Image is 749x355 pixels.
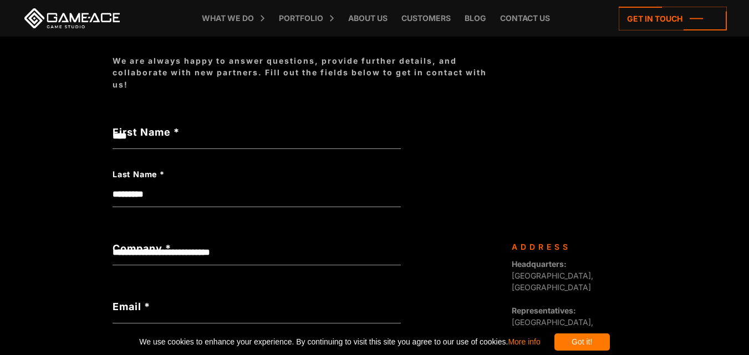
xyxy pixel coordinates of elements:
label: First Name * [113,125,401,140]
div: Got it! [554,333,610,351]
a: Get in touch [619,7,727,30]
span: [GEOGRAPHIC_DATA], [GEOGRAPHIC_DATA] [512,259,593,292]
a: More info [508,337,540,346]
div: Address [512,241,628,253]
label: Company * [113,241,401,256]
label: Last Name * [113,168,343,181]
label: Email * [113,299,401,314]
div: We are always happy to answer questions, provide further details, and collaborate with new partne... [113,55,501,90]
strong: Headquarters: [512,259,567,269]
strong: Representatives: [512,306,576,315]
span: We use cookies to enhance your experience. By continuing to visit this site you agree to our use ... [139,333,540,351]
